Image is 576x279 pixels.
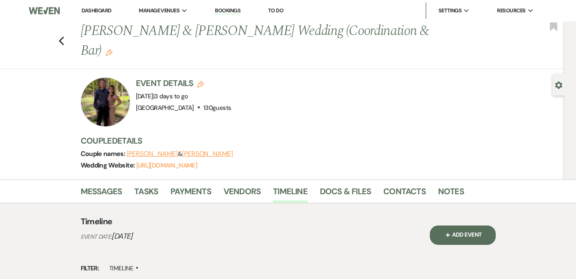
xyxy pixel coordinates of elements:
[224,185,261,203] a: Vendors
[182,151,233,157] button: [PERSON_NAME]
[136,92,188,100] span: [DATE]
[438,7,462,15] span: Settings
[106,49,112,56] button: Edit
[136,77,231,89] h3: Event Details
[170,185,211,203] a: Payments
[383,185,426,203] a: Contacts
[139,7,180,15] span: Manage Venues
[497,7,525,15] span: Resources
[81,135,542,146] h3: Couple Details
[135,265,139,272] span: ▲
[81,185,122,203] a: Messages
[215,7,240,15] a: Bookings
[127,151,178,157] button: [PERSON_NAME]
[153,92,188,100] span: |
[555,81,562,88] button: Open lead details
[127,150,233,158] span: &
[444,230,452,239] span: Plus Sign
[81,21,450,60] h1: [PERSON_NAME] & [PERSON_NAME] Wedding (Coordination & Bar)
[112,231,132,241] span: [DATE]
[81,161,136,170] span: Wedding Website:
[81,233,112,240] span: Event Date:
[81,149,127,158] span: Couple names:
[134,185,158,203] a: Tasks
[81,216,112,227] h4: Timeline
[29,2,60,19] img: Weven Logo
[81,264,99,273] span: Filter:
[273,185,308,203] a: Timeline
[430,226,496,244] button: Plus SignAdd Event
[82,7,111,14] a: Dashboard
[154,92,188,100] span: 3 days to go
[136,161,197,170] a: [URL][DOMAIN_NAME]
[136,104,194,112] span: [GEOGRAPHIC_DATA]
[320,185,371,203] a: Docs & Files
[109,263,139,274] label: Timeline
[438,185,464,203] a: Notes
[268,7,283,14] a: To Do
[203,104,231,112] span: 130 guests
